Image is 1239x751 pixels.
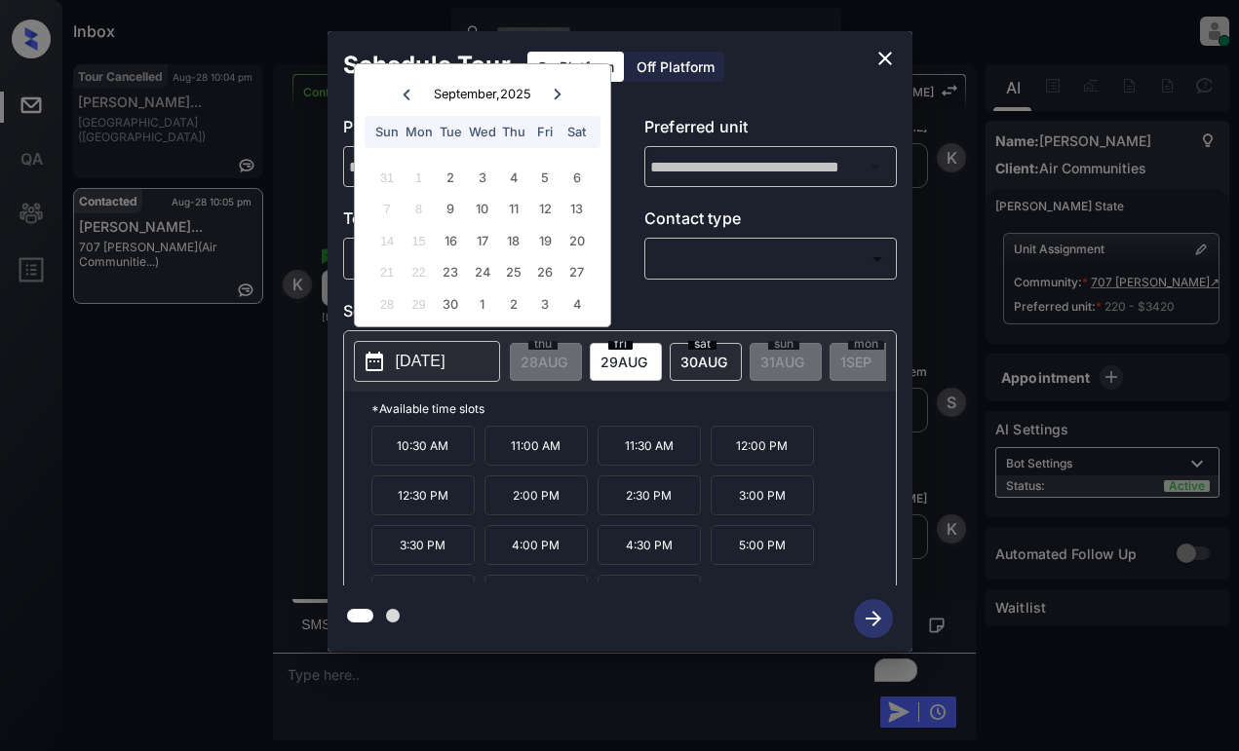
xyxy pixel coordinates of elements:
span: 29 AUG [600,354,647,370]
p: 3:00 PM [711,475,814,515]
div: month 2025-09 [361,162,603,319]
div: Not available Monday, September 8th, 2025 [406,196,432,222]
div: Choose Thursday, September 18th, 2025 [500,228,526,254]
p: 2:30 PM [598,475,701,515]
p: 12:30 PM [371,475,475,515]
div: Choose Wednesday, September 24th, 2025 [469,259,495,285]
div: Choose Thursday, September 11th, 2025 [500,196,526,222]
div: Fri [532,119,559,145]
div: Choose Saturday, September 13th, 2025 [563,196,590,222]
p: 10:30 AM [371,426,475,466]
p: *Available time slots [371,392,896,426]
div: Sun [374,119,401,145]
div: Choose Tuesday, September 30th, 2025 [437,291,463,318]
div: Not available Sunday, September 21st, 2025 [374,259,401,285]
div: Choose Tuesday, September 23rd, 2025 [437,259,463,285]
p: 3:30 PM [371,525,475,565]
p: 12:00 PM [711,426,814,466]
div: In Person [348,243,591,275]
div: Tue [437,119,463,145]
div: September , 2025 [434,87,531,101]
div: Choose Saturday, October 4th, 2025 [563,291,590,318]
div: date-select [590,343,662,381]
span: sat [688,338,716,350]
div: Choose Tuesday, September 16th, 2025 [437,228,463,254]
div: Choose Wednesday, October 1st, 2025 [469,291,495,318]
p: Preferred unit [644,115,897,146]
p: 2:00 PM [484,475,588,515]
div: Not available Monday, September 15th, 2025 [406,228,432,254]
div: Sat [563,119,590,145]
div: Not available Monday, September 29th, 2025 [406,291,432,318]
div: Not available Sunday, September 28th, 2025 [374,291,401,318]
p: 4:00 PM [484,525,588,565]
p: Tour type [343,207,596,238]
span: fri [608,338,633,350]
div: Choose Thursday, October 2nd, 2025 [500,291,526,318]
div: Not available Monday, September 1st, 2025 [406,165,432,191]
button: close [866,39,905,78]
div: Choose Friday, September 19th, 2025 [532,228,559,254]
p: Contact type [644,207,897,238]
div: On Platform [527,52,624,82]
div: Choose Friday, September 12th, 2025 [532,196,559,222]
div: Choose Tuesday, September 2nd, 2025 [437,165,463,191]
h2: Schedule Tour [328,31,526,99]
div: Wed [469,119,495,145]
p: 6:30 PM [598,575,701,615]
div: Not available Sunday, September 7th, 2025 [374,196,401,222]
div: Thu [500,119,526,145]
p: 4:30 PM [598,525,701,565]
p: 11:30 AM [598,426,701,466]
div: Choose Friday, September 5th, 2025 [532,165,559,191]
span: 30 AUG [680,354,727,370]
div: Mon [406,119,432,145]
div: Choose Thursday, September 25th, 2025 [500,259,526,285]
p: Preferred community [343,115,596,146]
div: Choose Saturday, September 6th, 2025 [563,165,590,191]
button: btn-next [842,593,905,644]
p: 11:00 AM [484,426,588,466]
div: date-select [670,343,742,381]
div: Choose Thursday, September 4th, 2025 [500,165,526,191]
div: Choose Saturday, September 27th, 2025 [563,259,590,285]
p: 5:30 PM [371,575,475,615]
div: Choose Friday, October 3rd, 2025 [532,291,559,318]
div: Choose Friday, September 26th, 2025 [532,259,559,285]
div: Choose Saturday, September 20th, 2025 [563,228,590,254]
div: Choose Wednesday, September 10th, 2025 [469,196,495,222]
p: Select slot [343,299,897,330]
div: Choose Wednesday, September 3rd, 2025 [469,165,495,191]
div: Not available Sunday, September 14th, 2025 [374,228,401,254]
p: 5:00 PM [711,525,814,565]
p: [DATE] [396,350,445,373]
div: Off Platform [627,52,724,82]
div: Choose Wednesday, September 17th, 2025 [469,228,495,254]
button: [DATE] [354,341,500,382]
div: Choose Tuesday, September 9th, 2025 [437,196,463,222]
div: Not available Monday, September 22nd, 2025 [406,259,432,285]
p: 6:00 PM [484,575,588,615]
div: Not available Sunday, August 31st, 2025 [374,165,401,191]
